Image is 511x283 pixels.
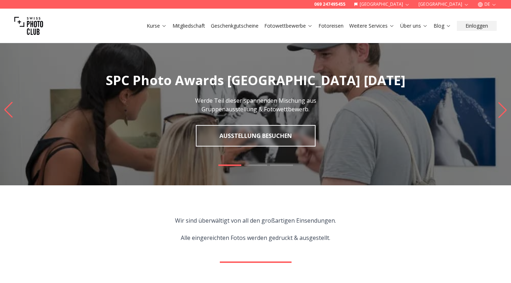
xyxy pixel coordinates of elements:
[349,22,394,29] a: Weitere Services
[172,22,205,29] a: Mitgliedschaft
[314,1,345,7] a: 069 247495455
[400,22,428,29] a: Über uns
[397,21,431,31] button: Über uns
[261,21,316,31] button: Fotowettbewerbe
[147,22,167,29] a: Kurse
[264,22,313,29] a: Fotowettbewerbe
[175,215,336,226] p: Wir sind überwältigt von all den großartigen Einsendungen.
[431,21,454,31] button: Blog
[14,11,43,40] img: Swiss photo club
[457,21,497,31] button: Einloggen
[434,22,451,29] a: Blog
[316,21,346,31] button: Fotoreisen
[144,21,170,31] button: Kurse
[208,21,261,31] button: Geschenkgutscheine
[318,22,344,29] a: Fotoreisen
[170,21,208,31] button: Mitgliedschaft
[175,233,336,243] p: Alle eingereichten Fotos werden gedruckt & ausgestellt.
[196,125,316,147] a: Ausstellung besuchen
[211,22,259,29] a: Geschenkgutscheine
[175,96,336,113] p: Werde Teil dieser spannenden Mischung aus Gruppenausstellung & Fotowettbewerb.
[346,21,397,31] button: Weitere Services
